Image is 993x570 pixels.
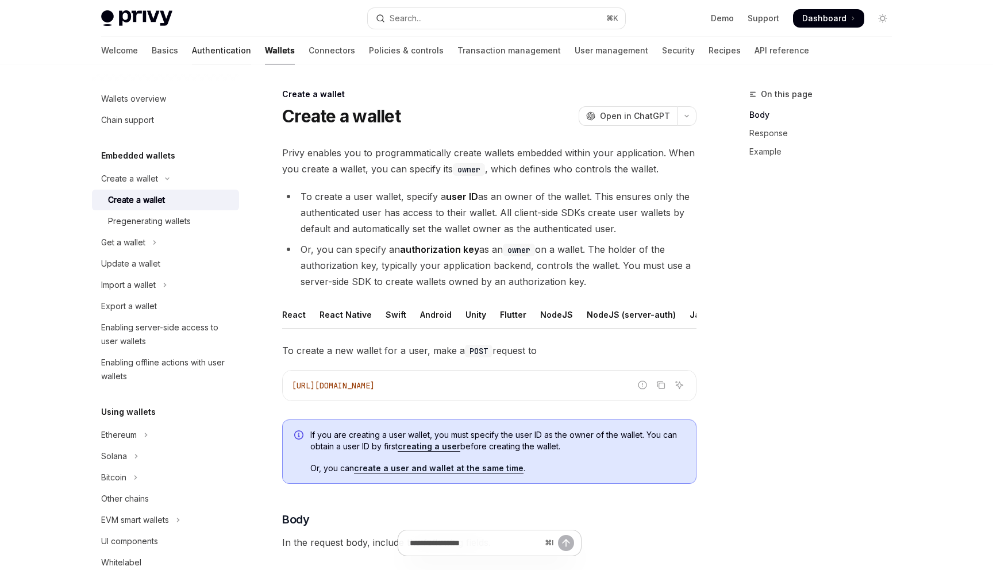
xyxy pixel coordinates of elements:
span: ⌘ K [606,14,618,23]
button: Toggle Solana section [92,446,239,467]
a: Wallets overview [92,88,239,109]
div: Other chains [101,492,149,506]
button: Ask AI [672,378,687,392]
div: Import a wallet [101,278,156,292]
h1: Create a wallet [282,106,401,126]
a: Security [662,37,695,64]
button: Toggle dark mode [873,9,892,28]
a: Chain support [92,110,239,130]
a: Response [749,124,901,142]
a: Pregenerating wallets [92,211,239,232]
a: Demo [711,13,734,24]
div: Flutter [500,301,526,328]
a: Basics [152,37,178,64]
code: owner [503,244,535,256]
code: POST [465,345,492,357]
button: Toggle Import a wallet section [92,275,239,295]
div: Enabling offline actions with user wallets [101,356,232,383]
a: Connectors [309,37,355,64]
div: Whitelabel [101,556,141,569]
div: Create a wallet [282,88,696,100]
div: Pregenerating wallets [108,214,191,228]
span: Body [282,511,309,527]
div: Swift [386,301,406,328]
a: Export a wallet [92,296,239,317]
a: Transaction management [457,37,561,64]
div: EVM smart wallets [101,513,169,527]
div: Bitcoin [101,471,126,484]
a: create a user and wallet at the same time [354,463,524,473]
a: User management [575,37,648,64]
div: Export a wallet [101,299,157,313]
span: On this page [761,87,813,101]
h5: Using wallets [101,405,156,419]
strong: user ID [446,191,478,202]
div: UI components [101,534,158,548]
input: Ask a question... [410,530,540,556]
a: Wallets [265,37,295,64]
button: Open search [368,8,625,29]
a: Enabling server-side access to user wallets [92,317,239,352]
a: Support [748,13,779,24]
span: Or, you can . [310,463,684,474]
strong: authorization key [400,244,479,255]
div: NodeJS [540,301,573,328]
button: Open in ChatGPT [579,106,677,126]
button: Toggle Bitcoin section [92,467,239,488]
div: Enabling server-side access to user wallets [101,321,232,348]
h5: Embedded wallets [101,149,175,163]
span: Dashboard [802,13,846,24]
a: Welcome [101,37,138,64]
div: Update a wallet [101,257,160,271]
button: Toggle Ethereum section [92,425,239,445]
div: Chain support [101,113,154,127]
div: Java [690,301,710,328]
code: owner [453,163,485,176]
button: Send message [558,535,574,551]
span: If you are creating a user wallet, you must specify the user ID as the owner of the wallet. You c... [310,429,684,452]
div: Android [420,301,452,328]
div: Ethereum [101,428,137,442]
div: NodeJS (server-auth) [587,301,676,328]
a: Enabling offline actions with user wallets [92,352,239,387]
a: Recipes [709,37,741,64]
div: React Native [320,301,372,328]
a: Authentication [192,37,251,64]
span: [URL][DOMAIN_NAME] [292,380,375,391]
a: Other chains [92,488,239,509]
a: Dashboard [793,9,864,28]
a: Create a wallet [92,190,239,210]
button: Toggle Get a wallet section [92,232,239,253]
span: Privy enables you to programmatically create wallets embedded within your application. When you c... [282,145,696,177]
a: UI components [92,531,239,552]
span: Open in ChatGPT [600,110,670,122]
button: Report incorrect code [635,378,650,392]
span: To create a new wallet for a user, make a request to [282,342,696,359]
a: Example [749,142,901,161]
a: Update a wallet [92,253,239,274]
a: Policies & controls [369,37,444,64]
a: API reference [755,37,809,64]
div: Search... [390,11,422,25]
li: To create a user wallet, specify a as an owner of the wallet. This ensures only the authenticated... [282,188,696,237]
div: React [282,301,306,328]
div: Unity [465,301,486,328]
div: Get a wallet [101,236,145,249]
div: Wallets overview [101,92,166,106]
button: Toggle EVM smart wallets section [92,510,239,530]
button: Copy the contents from the code block [653,378,668,392]
svg: Info [294,430,306,442]
li: Or, you can specify an as an on a wallet. The holder of the authorization key, typically your app... [282,241,696,290]
div: Create a wallet [108,193,165,207]
button: Toggle Create a wallet section [92,168,239,189]
img: light logo [101,10,172,26]
a: Body [749,106,901,124]
div: Solana [101,449,127,463]
div: Create a wallet [101,172,158,186]
a: creating a user [398,441,460,452]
